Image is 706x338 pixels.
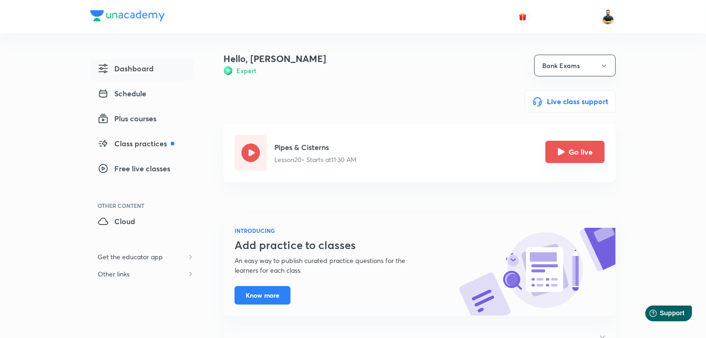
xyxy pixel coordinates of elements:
span: Cloud [98,216,135,227]
h4: Hello, [PERSON_NAME] [223,52,326,66]
span: Schedule [98,88,146,99]
h3: Add practice to classes [235,238,428,252]
img: Badge [223,66,233,75]
span: Plus courses [98,113,156,124]
a: Cloud [90,212,194,233]
p: An easy way to publish curated practice questions for the learners for each class. [235,256,428,275]
a: Schedule [90,84,194,106]
img: avatar [519,13,527,21]
iframe: Help widget launcher [624,302,696,328]
button: Know more [235,286,291,305]
span: Free live classes [98,163,170,174]
button: Live class support [525,90,616,113]
h5: Pipes & Cisterns [274,142,357,153]
p: Lesson 20 • Starts at 11:30 AM [274,155,357,164]
span: Class practices [98,138,174,149]
a: Company Logo [90,10,165,24]
img: Company Logo [90,10,165,21]
div: Other Content [98,203,194,208]
button: Bank Exams [534,55,616,76]
a: Free live classes [90,159,194,181]
button: Go live [545,141,605,163]
a: Dashboard [90,59,194,81]
span: Dashboard [98,63,154,74]
img: Sumit Kumar Verma [600,9,616,25]
h6: INTRODUCING [235,226,428,235]
h6: Expert [236,66,256,75]
img: know-more [458,228,616,316]
a: Plus courses [90,109,194,131]
a: Class practices [90,134,194,156]
h6: Other links [90,265,137,282]
button: avatar [515,9,530,24]
h6: Get the educator app [90,248,170,265]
